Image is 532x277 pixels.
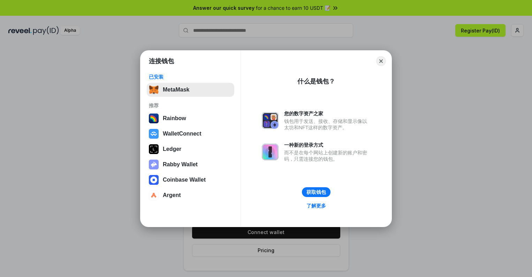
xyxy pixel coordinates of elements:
img: svg+xml,%3Csvg%20width%3D%2228%22%20height%3D%2228%22%20viewBox%3D%220%200%2028%2028%22%20fill%3D... [149,175,159,185]
img: svg+xml,%3Csvg%20xmlns%3D%22http%3A%2F%2Fwww.w3.org%2F2000%2Fsvg%22%20fill%3D%22none%22%20viewBox... [149,160,159,169]
div: 获取钱包 [306,189,326,195]
button: MetaMask [147,83,234,97]
button: Coinbase Wallet [147,173,234,187]
div: Argent [163,192,181,198]
a: 了解更多 [302,201,330,210]
img: svg+xml,%3Csvg%20width%3D%2228%22%20height%3D%2228%22%20viewBox%3D%220%200%2028%2028%22%20fill%3D... [149,190,159,200]
div: 您的数字资产之家 [284,110,371,117]
div: 而不是在每个网站上创建新的账户和密码，只需连接您的钱包。 [284,150,371,162]
button: Rainbow [147,111,234,125]
img: svg+xml,%3Csvg%20xmlns%3D%22http%3A%2F%2Fwww.w3.org%2F2000%2Fsvg%22%20width%3D%2228%22%20height%3... [149,144,159,154]
div: 什么是钱包？ [297,77,335,86]
h1: 连接钱包 [149,57,174,65]
div: WalletConnect [163,131,202,137]
button: Rabby Wallet [147,158,234,172]
div: Ledger [163,146,181,152]
img: svg+xml,%3Csvg%20width%3D%2228%22%20height%3D%2228%22%20viewBox%3D%220%200%2028%2028%22%20fill%3D... [149,129,159,139]
img: svg+xml,%3Csvg%20fill%3D%22none%22%20height%3D%2233%22%20viewBox%3D%220%200%2035%2033%22%20width%... [149,85,159,95]
button: Ledger [147,142,234,156]
div: Coinbase Wallet [163,177,206,183]
button: Close [376,56,386,66]
div: Rabby Wallet [163,161,198,168]
img: svg+xml,%3Csvg%20xmlns%3D%22http%3A%2F%2Fwww.w3.org%2F2000%2Fsvg%22%20fill%3D%22none%22%20viewBox... [262,144,279,160]
img: svg+xml,%3Csvg%20width%3D%22120%22%20height%3D%22120%22%20viewBox%3D%220%200%20120%20120%22%20fil... [149,114,159,123]
div: 推荐 [149,102,232,109]
button: WalletConnect [147,127,234,141]
div: 钱包用于发送、接收、存储和显示像以太坊和NFT这样的数字资产。 [284,118,371,131]
div: Rainbow [163,115,186,122]
div: 了解更多 [306,203,326,209]
div: 一种新的登录方式 [284,142,371,148]
div: MetaMask [163,87,189,93]
div: 已安装 [149,74,232,80]
img: svg+xml,%3Csvg%20xmlns%3D%22http%3A%2F%2Fwww.w3.org%2F2000%2Fsvg%22%20fill%3D%22none%22%20viewBox... [262,112,279,129]
button: 获取钱包 [302,187,330,197]
button: Argent [147,188,234,202]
